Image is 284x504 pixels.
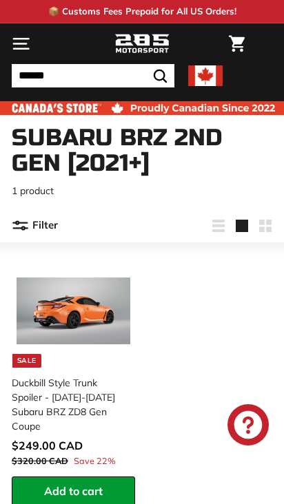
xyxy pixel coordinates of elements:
p: 1 product [12,184,272,198]
img: Logo_285_Motorsport_areodynamics_components [114,32,170,56]
div: Duckbill Style Trunk Spoiler - [DATE]-[DATE] Subaru BRZ ZD8 Gen Coupe [12,376,127,434]
p: 📦 Customs Fees Prepaid for All US Orders! [48,5,236,19]
span: Save 22% [74,454,116,468]
a: Cart [222,24,252,63]
button: Filter [12,209,58,242]
div: Sale [12,354,41,368]
h1: Subaru BRZ 2nd Gen [2021+] [12,125,272,177]
span: $320.00 CAD [12,455,68,466]
span: $249.00 CAD [12,439,83,452]
input: Search [12,64,174,87]
inbox-online-store-chat: Shopify online store chat [223,404,273,449]
a: Sale Duckbill Style Trunk Spoiler - [DATE]-[DATE] Subaru BRZ ZD8 Gen Coupe Save 22% [12,249,135,476]
span: Add to cart [44,484,103,498]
